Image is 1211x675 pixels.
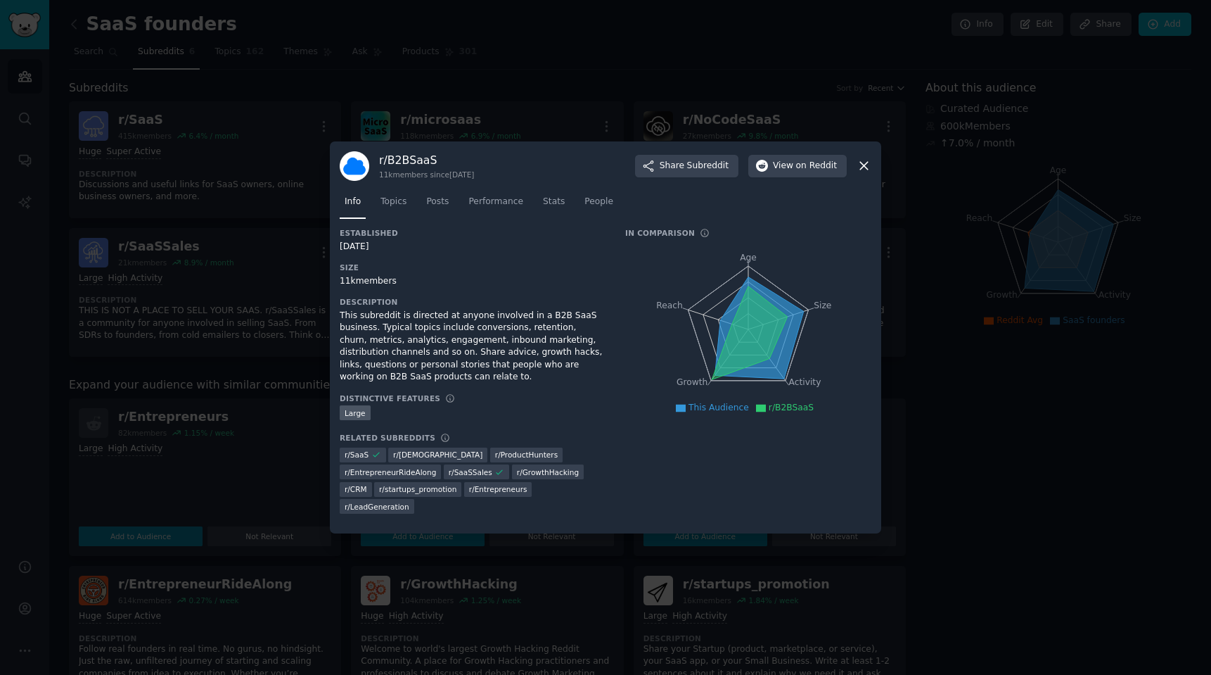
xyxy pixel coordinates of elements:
[468,196,523,208] span: Performance
[543,196,565,208] span: Stats
[340,310,605,384] div: This subreddit is directed at anyone involved in a B2B SaaS business. Typical topics include conv...
[469,484,527,494] span: r/ Entrepreneurs
[677,377,707,387] tspan: Growth
[517,467,579,477] span: r/ GrowthHacking
[340,393,440,403] h3: Distinctive Features
[379,484,456,494] span: r/ startups_promotion
[340,151,369,181] img: B2BSaaS
[769,403,814,412] span: r/B2BSaaS
[340,405,371,420] div: Large
[449,467,492,477] span: r/ SaaSSales
[393,450,482,460] span: r/ [DEMOGRAPHIC_DATA]
[345,502,409,512] span: r/ LeadGeneration
[789,377,821,387] tspan: Activity
[340,241,605,253] div: [DATE]
[426,196,449,208] span: Posts
[773,160,837,172] span: View
[796,160,837,172] span: on Reddit
[660,160,729,172] span: Share
[340,297,605,307] h3: Description
[380,196,406,208] span: Topics
[463,191,528,220] a: Performance
[340,228,605,238] h3: Established
[345,467,436,477] span: r/ EntrepreneurRideAlong
[740,253,757,263] tspan: Age
[584,196,613,208] span: People
[345,196,361,208] span: Info
[538,191,570,220] a: Stats
[495,450,558,460] span: r/ ProductHunters
[656,300,683,310] tspan: Reach
[379,153,474,168] h3: r/ B2BSaaS
[379,170,474,179] div: 11k members since [DATE]
[814,300,831,310] tspan: Size
[688,403,749,412] span: This Audience
[340,275,605,288] div: 11k members
[748,155,847,177] button: Viewon Reddit
[625,228,695,238] h3: In Comparison
[340,433,435,443] h3: Related Subreddits
[421,191,454,220] a: Posts
[376,191,411,220] a: Topics
[635,155,738,177] button: ShareSubreddit
[340,263,605,272] h3: Size
[579,191,618,220] a: People
[345,484,367,494] span: r/ CRM
[340,191,366,220] a: Info
[345,450,369,460] span: r/ SaaS
[687,160,729,172] span: Subreddit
